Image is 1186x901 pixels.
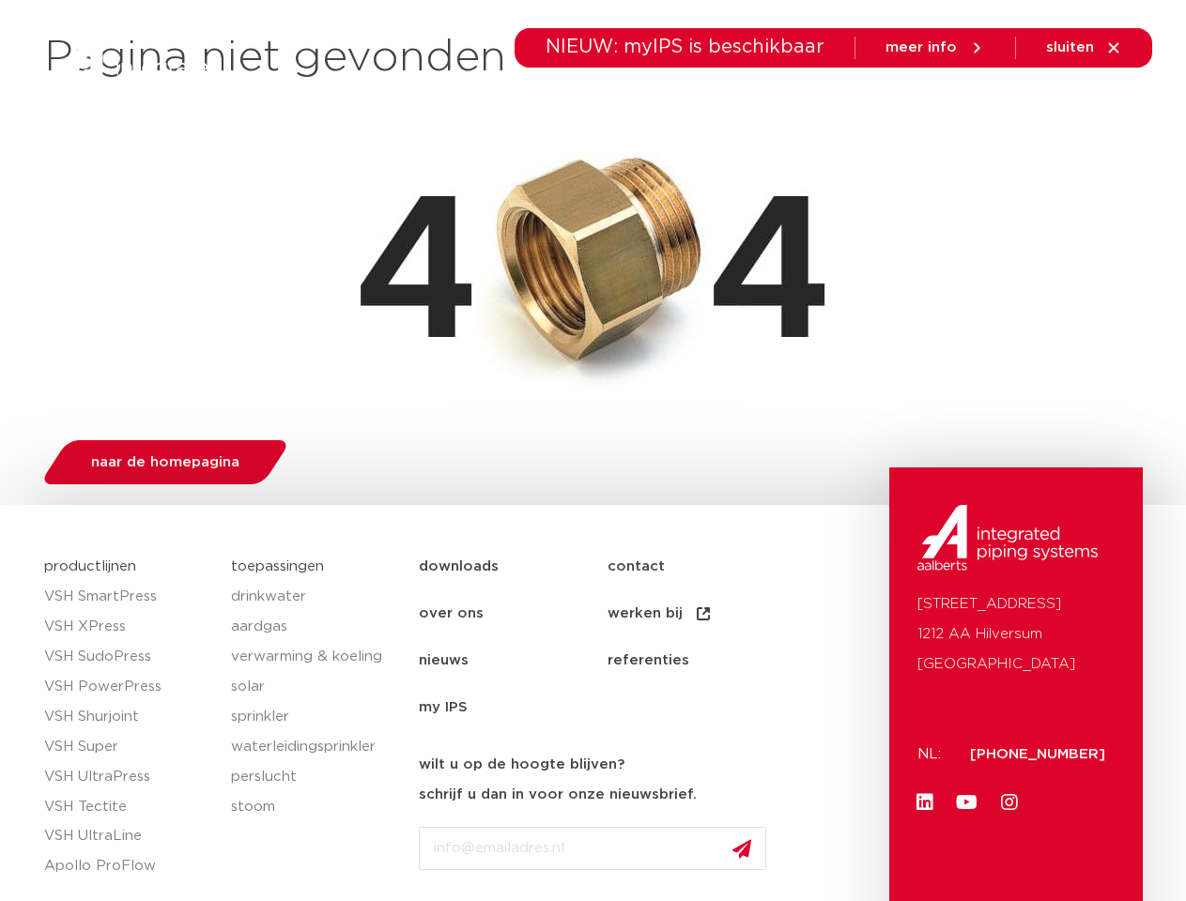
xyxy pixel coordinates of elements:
a: VSH UltraPress [44,762,213,792]
span: meer info [886,40,957,54]
a: downloads [686,69,766,142]
a: werken bij [608,590,796,637]
a: VSH Shurjoint [44,702,213,732]
a: nieuws [419,637,608,684]
a: VSH XPress [44,612,213,642]
a: VSH Super [44,732,213,762]
a: VSH SudoPress [44,642,213,672]
a: toepassingen [231,559,324,573]
a: verwarming & koeling [231,642,400,672]
span: naar de homepagina [91,455,239,469]
a: VSH SmartPress [44,582,213,612]
a: markten [453,69,513,142]
a: sluiten [1046,39,1122,56]
a: services [804,69,864,142]
a: toepassingen [550,69,649,142]
span: NIEUW: myIPS is beschikbaar [546,38,824,56]
a: VSH PowerPress [44,672,213,702]
a: contact [608,543,796,590]
img: send.svg [732,839,751,859]
a: over ons [419,590,608,637]
a: Apollo ProFlow [44,851,213,881]
strong: wilt u op de hoogte blijven? [419,757,624,771]
a: my IPS [419,684,608,731]
a: VSH Tectite [44,792,213,822]
a: over ons [901,69,966,142]
a: solar [231,672,400,702]
input: info@emailadres.nl [419,827,766,870]
span: sluiten [1046,40,1094,54]
a: drinkwater [231,582,400,612]
p: NL: [917,740,947,770]
a: [PHONE_NUMBER] [970,747,1105,761]
a: perslucht [231,762,400,792]
strong: schrijf u dan in voor onze nieuwsbrief. [419,787,697,802]
a: downloads [419,543,608,590]
nav: Menu [419,543,880,731]
a: VSH UltraLine [44,821,213,851]
a: aardgas [231,612,400,642]
p: [STREET_ADDRESS] 1212 AA Hilversum [GEOGRAPHIC_DATA] [917,589,1115,680]
a: referenties [608,637,796,684]
a: meer info [886,39,985,56]
a: naar de homepagina [39,440,291,484]
a: sprinkler [231,702,400,732]
a: producten [339,69,415,142]
nav: Menu [339,69,966,142]
a: waterleidingsprinkler [231,732,400,762]
a: stoom [231,792,400,822]
a: productlijnen [44,559,136,573]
